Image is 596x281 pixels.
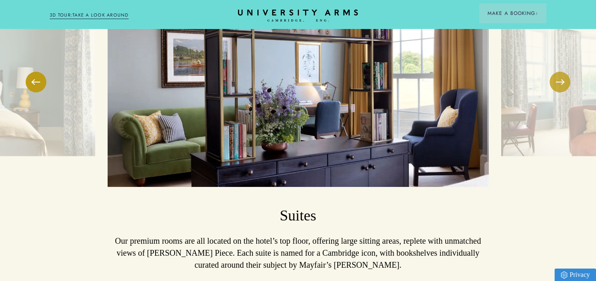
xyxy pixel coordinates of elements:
[555,269,596,281] a: Privacy
[488,10,538,17] span: Make a Booking
[479,3,546,23] button: Make a BookingArrow icon
[26,72,46,92] button: Previous Slide
[50,12,129,19] a: 3D TOUR:TAKE A LOOK AROUND
[535,12,538,15] img: Arrow icon
[238,10,358,22] a: Home
[108,235,489,271] p: Our premium rooms are all located on the hotel’s top floor, offering large sitting areas, replete...
[550,72,570,92] button: Next Slide
[561,271,567,279] img: Privacy
[108,206,489,226] h3: Suites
